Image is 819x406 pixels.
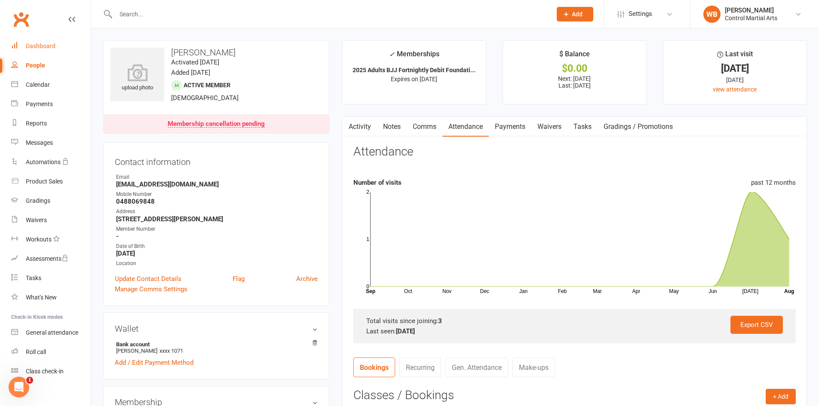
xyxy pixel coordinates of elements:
[11,230,91,249] a: Workouts
[511,75,638,89] p: Next: [DATE] Last: [DATE]
[26,275,41,281] div: Tasks
[26,139,53,146] div: Messages
[489,117,531,137] a: Payments
[115,340,318,355] li: [PERSON_NAME]
[233,274,245,284] a: Flag
[391,76,437,82] span: Expires on [DATE]
[353,389,796,402] h3: Classes / Bookings
[26,81,50,88] div: Calendar
[116,341,313,348] strong: Bank account
[11,342,91,362] a: Roll call
[26,120,47,127] div: Reports
[442,117,489,137] a: Attendance
[116,225,318,233] div: Member Number
[557,7,593,21] button: Add
[512,357,555,377] a: Make-ups
[26,294,57,301] div: What's New
[296,274,318,284] a: Archive
[567,117,598,137] a: Tasks
[725,6,777,14] div: [PERSON_NAME]
[116,259,318,268] div: Location
[713,86,757,93] a: view attendance
[116,198,318,205] strong: 0488069848
[572,11,583,18] span: Add
[184,82,230,89] span: Active member
[115,274,181,284] a: Update Contact Details
[26,348,46,355] div: Roll call
[11,37,91,56] a: Dashboard
[116,190,318,198] div: Mobile Number
[171,94,239,102] span: [DEMOGRAPHIC_DATA]
[671,64,799,73] div: [DATE]
[113,8,546,20] input: Search...
[11,288,91,307] a: What's New
[11,95,91,114] a: Payments
[116,232,318,240] strong: -
[10,9,32,30] a: Clubworx
[389,49,439,64] div: Memberships
[116,173,318,181] div: Email
[11,172,91,191] a: Product Sales
[531,117,567,137] a: Waivers
[116,180,318,188] strong: [EMAIL_ADDRESS][DOMAIN_NAME]
[26,62,45,69] div: People
[11,249,91,269] a: Assessments
[629,4,652,24] span: Settings
[751,177,796,188] div: past 12 months
[26,329,78,336] div: General attendance
[353,145,413,159] h3: Attendance
[407,117,442,137] a: Comms
[116,215,318,223] strong: [STREET_ADDRESS][PERSON_NAME]
[671,75,799,85] div: [DATE]
[26,159,61,165] div: Automations
[11,191,91,211] a: Gradings
[511,64,638,73] div: $0.00
[445,357,508,377] a: Gen. Attendance
[115,154,318,167] h3: Contact information
[26,236,52,243] div: Workouts
[353,179,402,186] strong: Number of visits
[26,255,68,262] div: Assessments
[116,208,318,216] div: Address
[26,43,55,49] div: Dashboard
[353,67,475,73] strong: 2025 Adults BJJ Fortnightly Debit Foundati...
[26,178,63,185] div: Product Sales
[115,357,193,368] a: Add / Edit Payment Method
[598,117,679,137] a: Gradings / Promotions
[26,197,50,204] div: Gradings
[366,326,783,336] div: Last seen:
[717,49,753,64] div: Last visit
[171,58,219,66] time: Activated [DATE]
[389,50,395,58] i: ✓
[171,69,210,76] time: Added [DATE]
[559,49,590,64] div: $ Balance
[396,327,415,335] strong: [DATE]
[11,362,91,381] a: Class kiosk mode
[725,14,777,22] div: Control Martial Arts
[11,153,91,172] a: Automations
[703,6,721,23] div: WB
[366,316,783,326] div: Total visits since joining:
[438,317,442,325] strong: 3
[11,75,91,95] a: Calendar
[730,316,783,334] a: Export CSV
[353,357,395,377] a: Bookings
[26,377,33,384] span: 1
[343,117,377,137] a: Activity
[115,284,187,294] a: Manage Comms Settings
[116,250,318,257] strong: [DATE]
[11,269,91,288] a: Tasks
[11,114,91,133] a: Reports
[11,323,91,342] a: General attendance kiosk mode
[9,377,29,397] iframe: Intercom live chat
[110,64,164,92] div: upload photo
[26,368,64,375] div: Class check-in
[168,121,265,128] div: Membership cancellation pending
[26,217,47,223] div: Waivers
[116,242,318,250] div: Date of Birth
[160,348,183,354] span: xxxx 1071
[11,56,91,75] a: People
[110,48,322,57] h3: [PERSON_NAME]
[11,211,91,230] a: Waivers
[377,117,407,137] a: Notes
